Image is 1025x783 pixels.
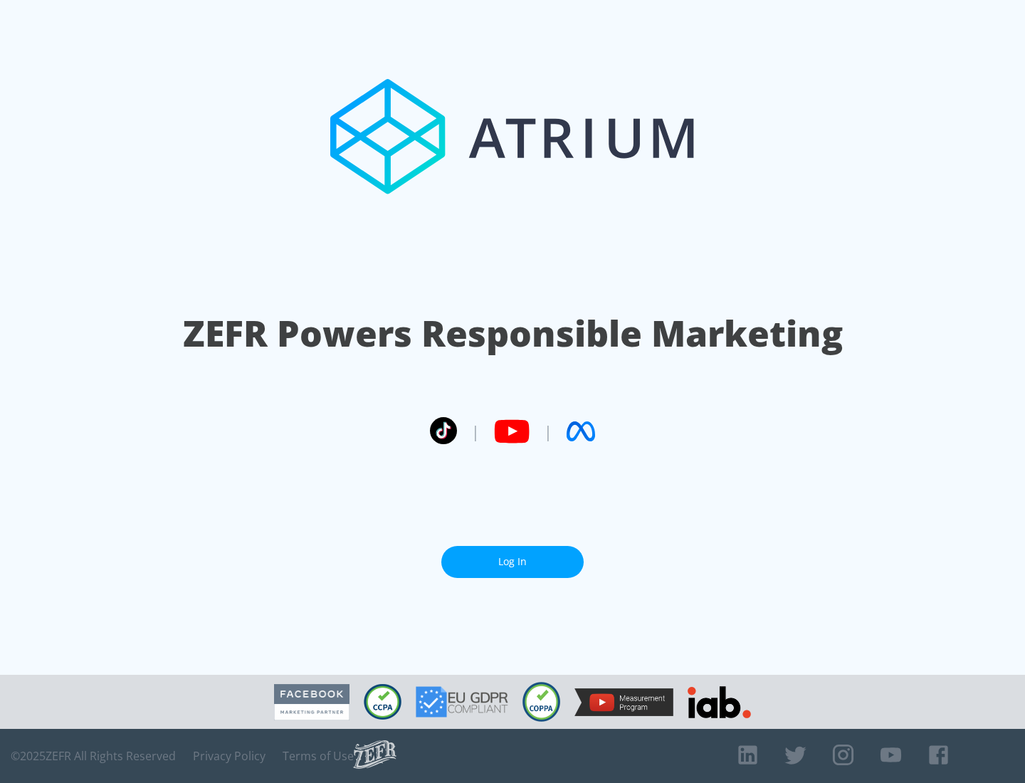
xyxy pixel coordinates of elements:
span: © 2025 ZEFR All Rights Reserved [11,749,176,763]
img: YouTube Measurement Program [574,688,673,716]
span: | [471,421,480,442]
img: COPPA Compliant [522,682,560,722]
img: Facebook Marketing Partner [274,684,349,720]
img: GDPR Compliant [416,686,508,718]
h1: ZEFR Powers Responsible Marketing [183,309,843,358]
img: IAB [688,686,751,718]
a: Privacy Policy [193,749,266,763]
a: Terms of Use [283,749,354,763]
img: CCPA Compliant [364,684,401,720]
a: Log In [441,546,584,578]
span: | [544,421,552,442]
